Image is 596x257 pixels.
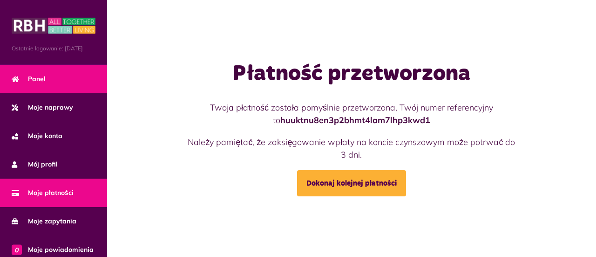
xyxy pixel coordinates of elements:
font: Twoja płatność została pomyślnie przetworzona, Twój numer referencyjny to [210,102,493,125]
font: Panel [28,75,46,83]
font: Moje konta [28,132,62,140]
font: Moje płatności [28,188,74,197]
font: Należy pamiętać, że zaksięgowanie wpłaty na koncie czynszowym może potrwać do 3 dni. [188,137,515,160]
font: huuktnu8en3p2bhmt4lam7lhp3kwd1 [280,115,430,125]
font: Moje naprawy [28,103,73,111]
font: Moje powiadomienia [28,245,94,254]
font: Płatność przetworzona [232,63,470,85]
font: Dokonaj kolejnej płatności [306,180,397,187]
img: MyRBH [12,16,95,35]
font: Moje zapytania [28,217,76,225]
font: Mój profil [28,160,58,168]
a: Dokonaj kolejnej płatności [297,170,406,196]
font: Ostatnie logowanie: [DATE] [12,45,83,52]
font: 0 [15,245,19,254]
